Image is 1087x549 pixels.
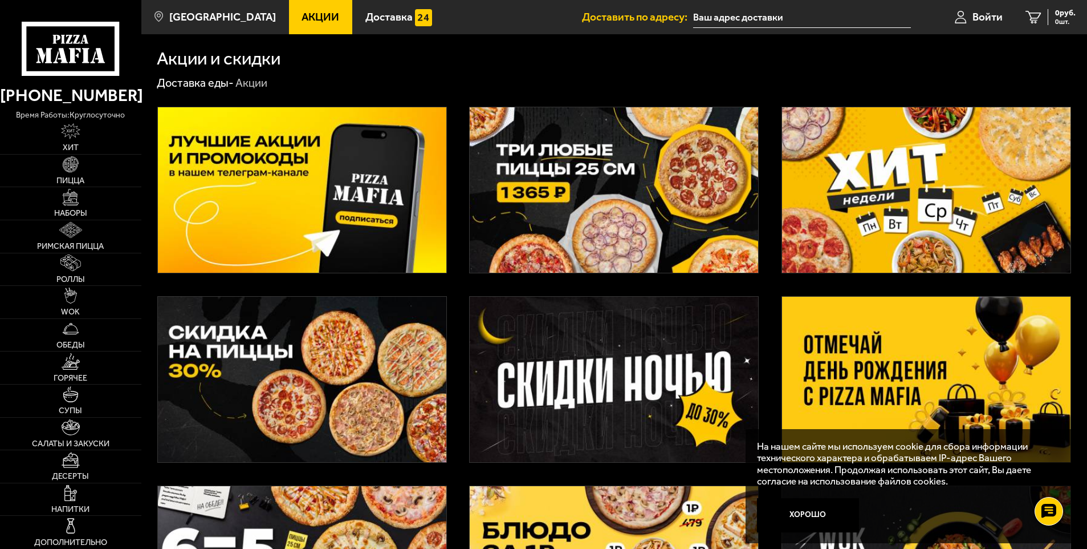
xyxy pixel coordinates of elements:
span: Римская пицца [37,243,104,251]
span: Горячее [54,374,87,382]
span: Десерты [52,473,89,481]
span: Пицца [56,177,84,185]
span: [GEOGRAPHIC_DATA] [169,11,276,22]
p: На нашем сайте мы используем cookie для сбора информации технического характера и обрабатываем IP... [757,441,1053,487]
span: Доставка [365,11,413,22]
span: Акции [302,11,339,22]
span: Войти [972,11,1003,22]
span: Доставить по адресу: [582,11,693,22]
span: 0 руб. [1055,9,1076,17]
span: Обеды [56,341,85,349]
span: Напитки [51,506,89,514]
span: Салаты и закуски [32,440,109,448]
img: 15daf4d41897b9f0e9f617042186c801.svg [415,9,432,26]
span: Супы [59,407,82,415]
span: WOK [61,308,80,316]
h1: Акции и скидки [157,50,280,68]
span: Дополнительно [34,539,107,547]
button: Хорошо [757,498,859,532]
span: 0 шт. [1055,18,1076,25]
input: Ваш адрес доставки [693,7,910,28]
span: Наборы [54,209,87,217]
div: Акции [235,76,267,91]
a: Доставка еды- [157,76,234,90]
span: Роллы [56,276,85,284]
span: Хит [63,144,79,152]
